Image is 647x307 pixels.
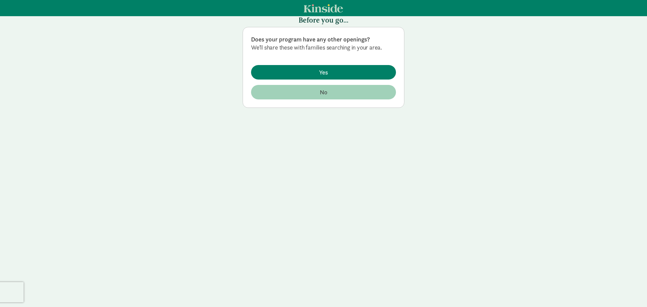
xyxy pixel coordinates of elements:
h3: Before you go... [299,16,348,24]
span: Yes [319,68,328,77]
button: Yes [251,65,396,80]
iframe: Chat Widget [613,275,647,307]
button: No [251,85,396,99]
p: Does your program have any other openings? [251,35,396,43]
span: No [320,88,327,97]
p: We’ll share these with families searching in your area. [251,43,396,52]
